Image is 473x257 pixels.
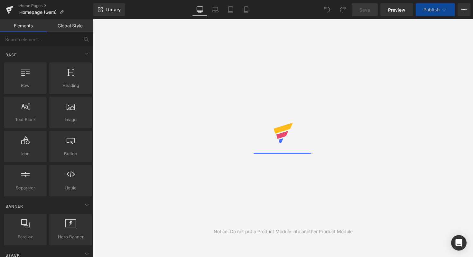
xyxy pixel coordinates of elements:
span: Icon [6,150,45,157]
span: Separator [6,185,45,191]
span: Save [359,6,370,13]
span: Row [6,82,45,89]
button: Publish [416,3,455,16]
button: Undo [321,3,334,16]
a: Global Style [47,19,93,32]
a: Home Pages [19,3,93,8]
span: Preview [388,6,405,13]
span: Library [106,7,121,13]
a: Mobile [238,3,254,16]
a: New Library [93,3,125,16]
a: Desktop [192,3,208,16]
span: Image [51,116,90,123]
span: Base [5,52,17,58]
a: Preview [380,3,413,16]
span: Parallax [6,233,45,240]
a: Tablet [223,3,238,16]
a: Laptop [208,3,223,16]
span: Liquid [51,185,90,191]
span: Hero Banner [51,233,90,240]
button: More [458,3,470,16]
div: Open Intercom Messenger [451,235,467,251]
span: Homepage (Gem) [19,10,57,15]
span: Banner [5,203,24,209]
button: Redo [336,3,349,16]
span: Publish [423,7,440,12]
span: Heading [51,82,90,89]
span: Text Block [6,116,45,123]
span: Button [51,150,90,157]
div: Notice: Do not put a Product Module into another Product Module [214,228,353,235]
